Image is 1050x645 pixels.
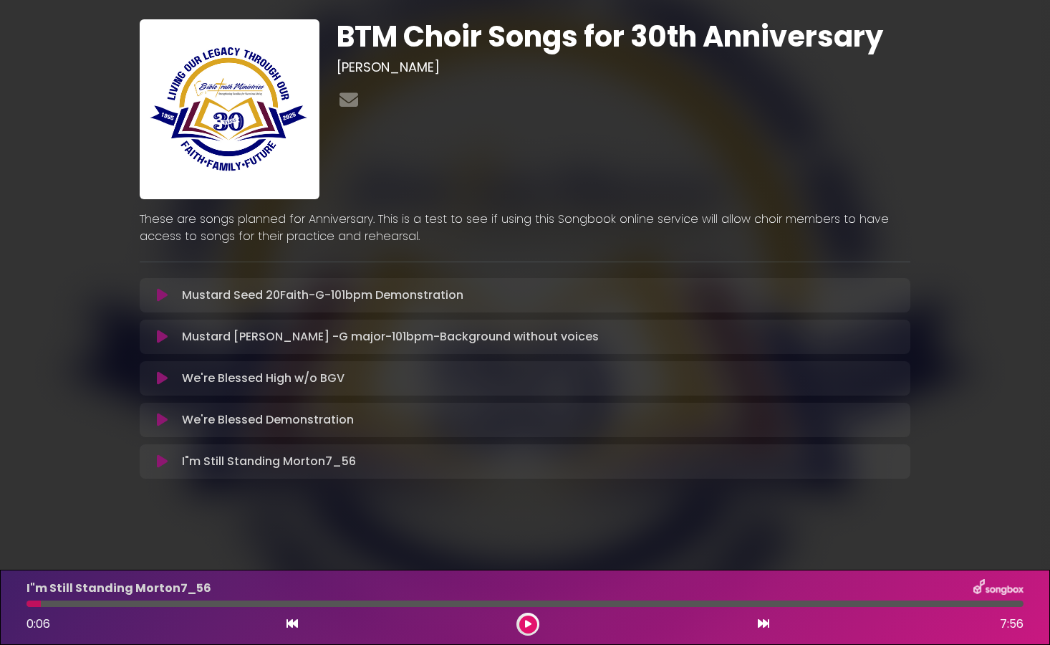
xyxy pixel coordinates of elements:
[140,19,319,199] img: 4rtNFwSvTUi8ptlHzujV
[182,411,354,429] p: We're Blessed Demonstration
[182,328,599,345] p: Mustard [PERSON_NAME] -G major-101bpm-Background without voices
[337,59,910,75] h3: [PERSON_NAME]
[337,19,910,54] h1: BTM Choir Songs for 30th Anniversary
[182,287,463,304] p: Mustard Seed 20Faith-G-101bpm Demonstration
[182,453,356,470] p: I"m Still Standing Morton7_56
[182,370,345,387] p: We're Blessed High w/o BGV
[140,211,910,245] p: These are songs planned for Anniversary. This is a test to see if using this Songbook online serv...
